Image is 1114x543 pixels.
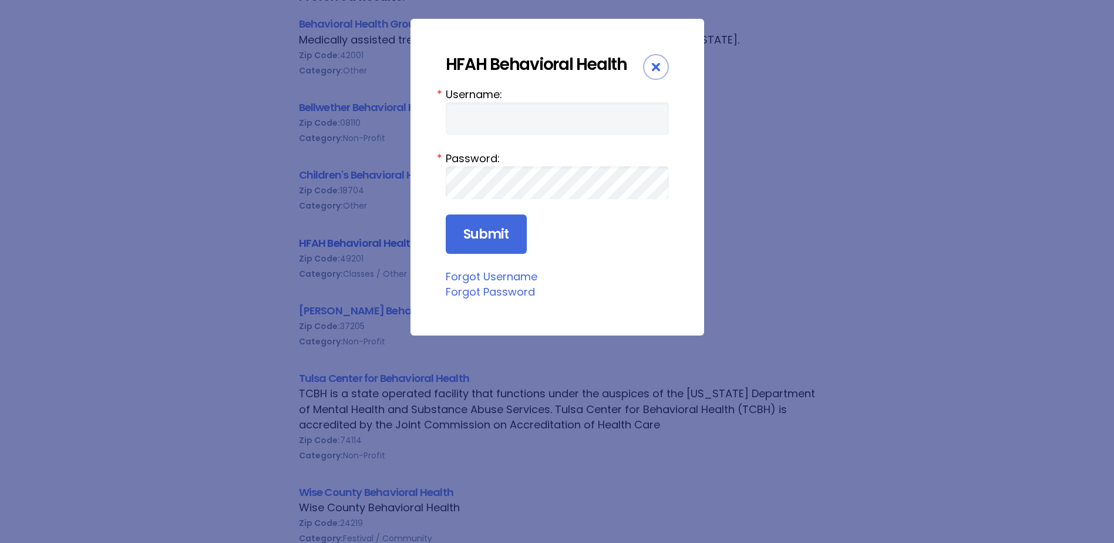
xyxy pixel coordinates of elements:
input: Submit [446,214,527,254]
label: Password: [446,150,669,166]
label: Username: [446,86,669,102]
a: Forgot Username [446,269,537,284]
div: Close [643,54,669,80]
div: HFAH Behavioral Health [446,54,643,75]
a: Forgot Password [446,284,535,299]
